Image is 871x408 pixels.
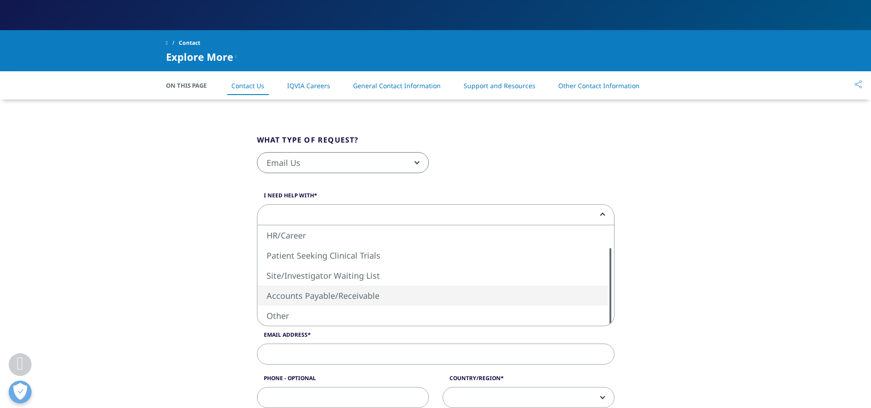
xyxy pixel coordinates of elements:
[257,134,359,152] legend: What type of request?
[231,81,264,90] a: Contact Us
[257,331,615,344] label: Email Address
[257,265,608,286] li: Site/Investigator Waiting List
[257,152,429,173] span: Email Us
[257,245,608,265] li: Patient Seeking Clinical Trials
[166,81,216,90] span: On This Page
[257,225,608,245] li: HR/Career
[257,306,608,326] li: Other
[257,286,608,306] li: Accounts Payable/Receivable
[464,81,535,90] a: Support and Resources
[179,35,200,51] span: Contact
[257,191,615,204] label: I need help with
[9,381,32,403] button: Open Preferences
[443,374,615,387] label: Country/Region
[558,81,640,90] a: Other Contact Information
[166,51,233,62] span: Explore More
[257,374,429,387] label: Phone - Optional
[287,81,330,90] a: IQVIA Careers
[257,153,428,174] span: Email Us
[353,81,441,90] a: General Contact Information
